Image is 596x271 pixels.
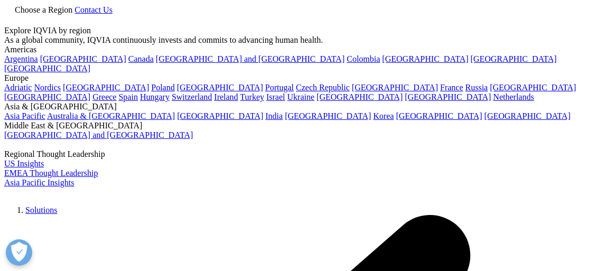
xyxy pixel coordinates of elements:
[4,45,592,54] div: Americas
[140,92,170,101] a: Hungary
[214,92,238,101] a: Ireland
[4,64,90,73] a: [GEOGRAPHIC_DATA]
[4,83,32,92] a: Adriatic
[396,111,482,120] a: [GEOGRAPHIC_DATA]
[373,111,394,120] a: Korea
[493,92,534,101] a: Netherlands
[177,111,263,120] a: [GEOGRAPHIC_DATA]
[347,54,380,63] a: Colombia
[4,54,38,63] a: Argentina
[4,130,193,139] a: [GEOGRAPHIC_DATA] and [GEOGRAPHIC_DATA]
[471,54,557,63] a: [GEOGRAPHIC_DATA]
[92,92,116,101] a: Greece
[4,26,592,35] div: Explore IQVIA by region
[265,83,294,92] a: Portugal
[285,111,371,120] a: [GEOGRAPHIC_DATA]
[4,121,592,130] div: Middle East & [GEOGRAPHIC_DATA]
[296,83,350,92] a: Czech Republic
[4,102,592,111] div: Asia & [GEOGRAPHIC_DATA]
[15,5,72,14] span: Choose a Region
[240,92,264,101] a: Turkey
[4,169,98,177] a: EMEA Thought Leadership
[74,5,113,14] a: Contact Us
[47,111,175,120] a: Australia & [GEOGRAPHIC_DATA]
[465,83,488,92] a: Russia
[34,83,61,92] a: Nordics
[177,83,263,92] a: [GEOGRAPHIC_DATA]
[485,111,571,120] a: [GEOGRAPHIC_DATA]
[440,83,463,92] a: France
[405,92,491,101] a: [GEOGRAPHIC_DATA]
[490,83,576,92] a: [GEOGRAPHIC_DATA]
[156,54,344,63] a: [GEOGRAPHIC_DATA] and [GEOGRAPHIC_DATA]
[287,92,315,101] a: Ukraine
[266,92,285,101] a: Israel
[4,111,45,120] a: Asia Pacific
[4,73,592,83] div: Europe
[316,92,403,101] a: [GEOGRAPHIC_DATA]
[25,205,57,214] a: Solutions
[6,239,32,266] button: Open Preferences
[151,83,174,92] a: Poland
[4,35,592,45] div: As a global community, IQVIA continuously invests and commits to advancing human health.
[4,149,592,159] div: Regional Thought Leadership
[265,111,283,120] a: India
[4,92,90,101] a: [GEOGRAPHIC_DATA]
[382,54,468,63] a: [GEOGRAPHIC_DATA]
[118,92,137,101] a: Spain
[63,83,149,92] a: [GEOGRAPHIC_DATA]
[352,83,438,92] a: [GEOGRAPHIC_DATA]
[128,54,154,63] a: Canada
[4,159,44,168] a: US Insights
[172,92,212,101] a: Switzerland
[4,178,74,187] a: Asia Pacific Insights
[40,54,126,63] a: [GEOGRAPHIC_DATA]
